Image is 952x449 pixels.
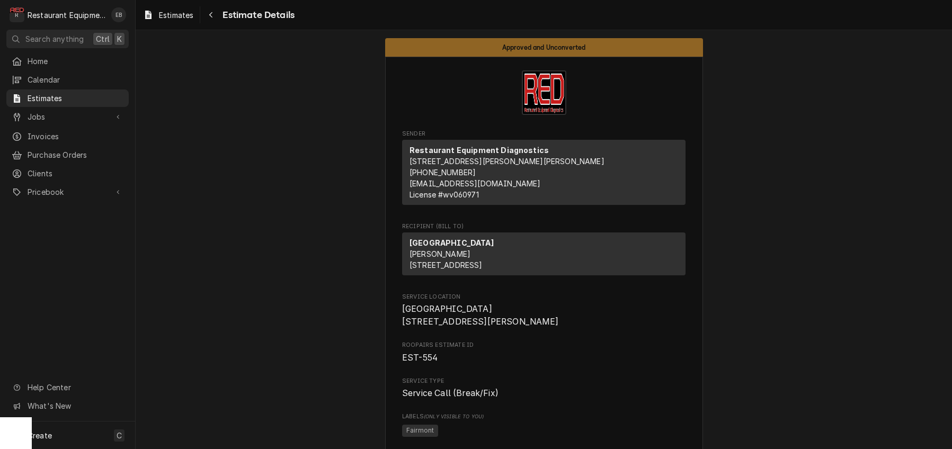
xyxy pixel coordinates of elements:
a: Go to What's New [6,397,129,415]
div: Status [385,38,703,57]
div: Emily Bird's Avatar [111,7,126,22]
span: Service Call (Break/Fix) [402,388,499,398]
span: Roopairs Estimate ID [402,352,686,364]
span: Sender [402,130,686,138]
span: Clients [28,168,123,179]
button: Navigate back [202,6,219,23]
span: Service Type [402,387,686,400]
span: What's New [28,400,122,411]
img: Logo [522,70,566,115]
span: Search anything [25,33,84,44]
div: Estimate Recipient [402,222,686,280]
span: Approved and Unconverted [502,44,586,51]
span: Help Center [28,382,122,393]
a: Go to Pricebook [6,183,129,201]
div: R [10,7,24,22]
span: Calendar [28,74,123,85]
span: (Only Visible to You) [424,414,484,419]
a: Go to Help Center [6,379,129,396]
div: Service Location [402,293,686,328]
span: Roopairs Estimate ID [402,341,686,349]
div: Sender [402,140,686,205]
span: K [117,33,122,44]
span: Service Location [402,303,686,328]
span: Jobs [28,111,108,122]
a: Estimates [6,89,129,107]
a: Calendar [6,71,129,88]
div: Roopairs Estimate ID [402,341,686,364]
div: Recipient (Bill To) [402,232,686,275]
div: [object Object] [402,412,686,438]
span: Fairmont [402,425,438,437]
span: Service Location [402,293,686,301]
a: Home [6,52,129,70]
span: Invoices [28,131,123,142]
span: [object Object] [402,423,686,439]
div: Recipient (Bill To) [402,232,686,280]
span: Ctrl [96,33,110,44]
span: Create [28,431,52,440]
span: Home [28,56,123,67]
a: Invoices [6,128,129,145]
a: Estimates [139,6,198,24]
button: Search anythingCtrlK [6,30,129,48]
a: Go to Jobs [6,108,129,125]
span: Purchase Orders [28,149,123,160]
span: [STREET_ADDRESS][PERSON_NAME][PERSON_NAME] [410,157,604,166]
div: Restaurant Equipment Diagnostics [28,10,105,21]
span: Estimates [159,10,193,21]
div: Restaurant Equipment Diagnostics's Avatar [10,7,24,22]
span: Estimate Details [219,8,295,22]
a: [EMAIL_ADDRESS][DOMAIN_NAME] [410,179,540,188]
span: EST-554 [402,353,438,363]
div: Sender [402,140,686,209]
span: Recipient (Bill To) [402,222,686,231]
div: EB [111,7,126,22]
a: Purchase Orders [6,146,129,164]
strong: Restaurant Equipment Diagnostics [410,146,549,155]
div: Estimate Sender [402,130,686,210]
span: Estimates [28,93,123,104]
a: Clients [6,165,129,182]
span: Service Type [402,377,686,385]
span: Pricebook [28,186,108,197]
span: License # wv060971 [410,190,479,199]
strong: [GEOGRAPHIC_DATA] [410,238,494,247]
span: [PERSON_NAME] [STREET_ADDRESS] [410,249,483,270]
span: C [117,430,122,441]
a: [PHONE_NUMBER] [410,168,476,177]
span: Labels [402,412,686,421]
span: [GEOGRAPHIC_DATA] [STREET_ADDRESS][PERSON_NAME] [402,304,559,327]
div: Service Type [402,377,686,400]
